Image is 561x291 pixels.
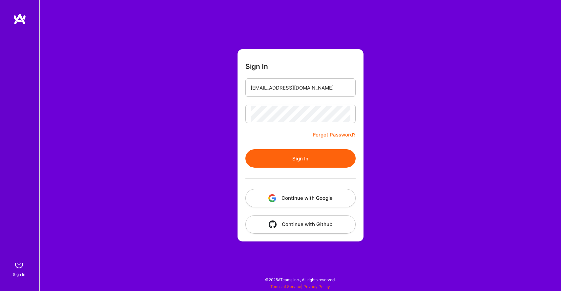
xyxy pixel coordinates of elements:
a: Privacy Policy [303,284,330,289]
button: Sign In [245,149,356,168]
span: | [270,284,330,289]
img: logo [13,13,26,25]
input: Email... [251,79,350,96]
a: Forgot Password? [313,131,356,139]
h3: Sign In [245,62,268,71]
div: Sign In [13,271,25,278]
button: Continue with Google [245,189,356,207]
img: sign in [12,258,26,271]
img: icon [268,194,276,202]
a: Terms of Service [270,284,301,289]
button: Continue with Github [245,215,356,234]
div: © 2025 ATeams Inc., All rights reserved. [39,271,561,288]
a: sign inSign In [14,258,26,278]
img: icon [269,220,277,228]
